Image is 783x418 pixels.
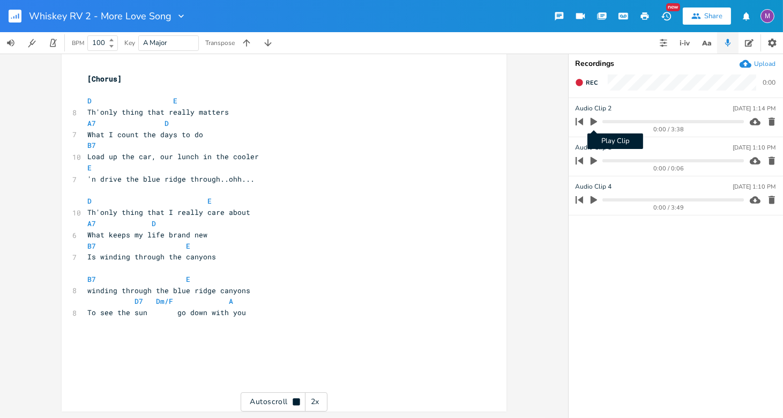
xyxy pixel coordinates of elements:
span: E [207,196,212,206]
span: D [152,219,156,228]
div: 0:00 / 0:06 [594,166,744,171]
div: 0:00 [763,79,775,86]
span: A7 [87,219,96,228]
div: Autoscroll [241,392,327,412]
span: E [87,163,92,173]
div: Upload [754,59,775,68]
span: What keeps my life brand new [87,230,207,240]
span: A [229,296,233,306]
button: Rec [571,74,602,91]
div: Transpose [205,40,235,46]
div: melindameshad [760,9,774,23]
span: winding through the blue ridge canyons [87,286,250,295]
span: Audio Clip 4 [575,182,612,192]
div: [DATE] 1:10 PM [733,184,775,190]
span: B7 [87,274,96,284]
span: Audio Clip 1 [575,143,612,153]
button: Upload [740,58,775,70]
span: E [173,96,177,106]
span: B7 [87,241,96,251]
span: D7 [135,296,143,306]
span: Is winding through the canyons [87,252,216,262]
button: New [655,6,677,26]
button: M [760,4,774,28]
div: New [666,3,680,11]
span: D [165,118,169,128]
button: Share [683,8,731,25]
div: Share [704,11,722,21]
div: Recordings [575,60,777,68]
div: 2x [305,392,325,412]
span: A7 [87,118,96,128]
span: Dm/F [156,296,173,306]
span: Audio Clip 2 [575,103,612,114]
div: 0:00 / 3:38 [594,126,744,132]
div: [DATE] 1:14 PM [733,106,775,111]
div: Key [124,40,135,46]
span: Rec [586,79,598,87]
div: [DATE] 1:10 PM [733,145,775,151]
span: B7 [87,140,96,150]
span: Th'only thing that I really care about [87,207,250,217]
div: 0:00 / 3:49 [594,205,744,211]
span: D [87,196,92,206]
span: To see the sun go down with you [87,308,246,317]
span: E [186,274,190,284]
span: Th'only thing that really matters [87,107,229,117]
span: Whiskey RV 2 - More Love Song [29,11,171,21]
span: A Major [143,38,167,48]
span: What I count the days to do [87,130,203,139]
div: BPM [72,40,84,46]
span: E [186,241,190,251]
span: Load up the car, our lunch in the cooler [87,152,259,161]
span: D [87,96,92,106]
span: [Chorus] [87,74,122,84]
button: Play Clip [587,113,601,130]
span: 'n drive the blue ridge through..ohh... [87,174,255,184]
